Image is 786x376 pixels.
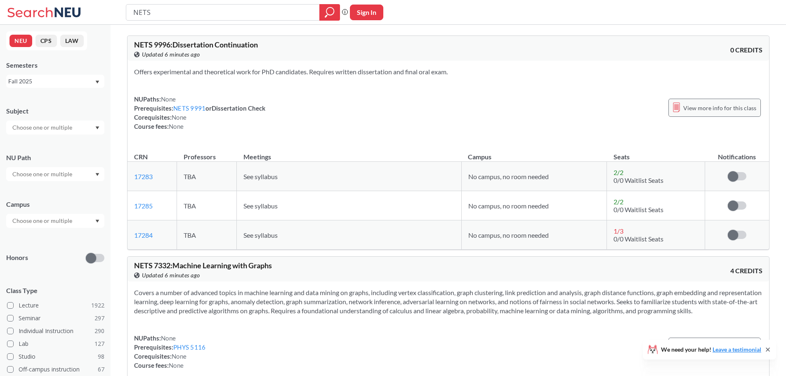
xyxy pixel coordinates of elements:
span: 290 [94,326,104,336]
span: See syllabus [243,173,278,180]
th: Professors [177,144,237,162]
td: TBA [177,162,237,191]
input: Choose one or multiple [8,216,78,226]
span: 1922 [91,301,104,310]
div: Dropdown arrow [6,167,104,181]
td: No campus, no room needed [461,220,607,250]
span: Updated 6 minutes ago [142,271,200,280]
button: CPS [35,35,57,47]
th: Seats [607,144,705,162]
button: Sign In [350,5,383,20]
a: 17284 [134,231,153,239]
span: None [169,123,184,130]
a: 17283 [134,173,153,180]
span: 4 CREDITS [730,266,762,275]
svg: Dropdown arrow [95,126,99,130]
span: None [172,352,186,360]
span: None [161,95,176,103]
input: Choose one or multiple [8,123,78,132]
button: LAW [60,35,84,47]
div: CRN [134,152,148,161]
span: 0/0 Waitlist Seats [614,206,663,213]
div: Dropdown arrow [6,214,104,228]
span: 2 / 2 [614,198,623,206]
div: Fall 2025Dropdown arrow [6,75,104,88]
span: None [169,362,184,369]
span: NETS 7332 : Machine Learning with Graphs [134,261,272,270]
td: No campus, no room needed [461,191,607,220]
div: NU Path [6,153,104,162]
label: Lecture [7,300,104,311]
div: NUPaths: Prerequisites: Corequisites: Course fees: [134,333,205,370]
p: Honors [6,253,28,262]
span: 0 CREDITS [730,45,762,54]
div: Fall 2025 [8,77,94,86]
span: See syllabus [243,231,278,239]
label: Individual Instruction [7,326,104,336]
div: Campus [6,200,104,209]
span: 1 / 3 [614,227,623,235]
section: Covers a number of advanced topics in machine learning and data mining on graphs, including verte... [134,288,762,315]
span: See syllabus [243,202,278,210]
a: 17285 [134,202,153,210]
div: Dropdown arrow [6,121,104,135]
td: TBA [177,220,237,250]
section: Offers experimental and theoretical work for PhD candidates. Requires written dissertation and fi... [134,67,762,76]
span: 0/0 Waitlist Seats [614,176,663,184]
svg: Dropdown arrow [95,173,99,176]
svg: Dropdown arrow [95,220,99,223]
span: We need your help! [661,347,761,352]
span: 2 / 2 [614,168,623,176]
span: View more info for this class [683,103,756,113]
div: NUPaths: Prerequisites: or Dissertation Check Corequisites: Course fees: [134,95,265,131]
th: Campus [461,144,607,162]
div: magnifying glass [319,4,340,21]
span: 98 [98,352,104,361]
svg: magnifying glass [325,7,335,18]
a: Leave a testimonial [713,346,761,353]
div: Semesters [6,61,104,70]
a: PHYS 5116 [173,343,205,351]
span: 297 [94,314,104,323]
label: Studio [7,351,104,362]
span: None [161,334,176,342]
input: Class, professor, course number, "phrase" [132,5,314,19]
th: Notifications [705,144,769,162]
svg: Dropdown arrow [95,80,99,84]
td: No campus, no room needed [461,162,607,191]
span: Class Type [6,286,104,295]
label: Seminar [7,313,104,324]
input: Choose one or multiple [8,169,78,179]
td: TBA [177,191,237,220]
span: Updated 6 minutes ago [142,50,200,59]
span: None [172,114,186,121]
span: 67 [98,365,104,374]
span: NETS 9996 : Dissertation Continuation [134,40,258,49]
div: Subject [6,106,104,116]
span: 0/0 Waitlist Seats [614,235,663,243]
span: 127 [94,339,104,348]
label: Off-campus instruction [7,364,104,375]
a: NETS 9991 [173,104,205,112]
label: Lab [7,338,104,349]
th: Meetings [237,144,461,162]
button: NEU [9,35,32,47]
